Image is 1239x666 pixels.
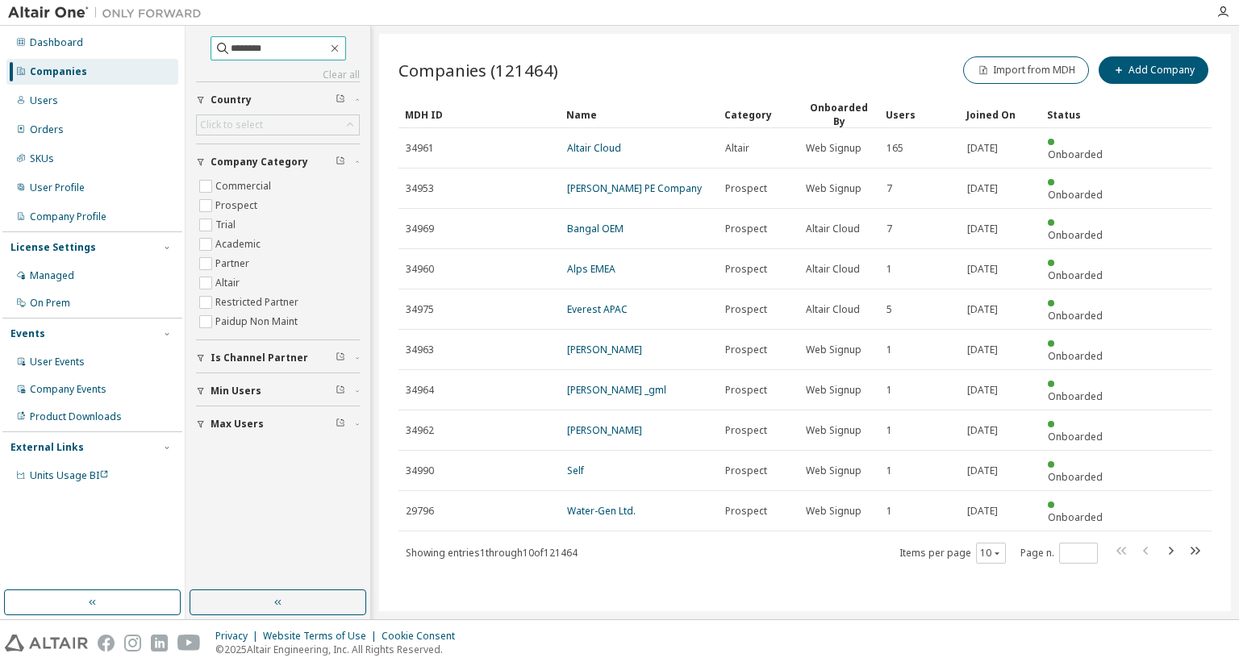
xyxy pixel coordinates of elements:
span: [DATE] [967,343,998,356]
label: Altair [215,273,243,293]
span: 1 [886,263,892,276]
span: 1 [886,464,892,477]
button: 10 [980,547,1002,560]
span: Altair Cloud [806,263,860,276]
div: Website Terms of Use [263,630,382,643]
label: Commercial [215,177,274,196]
span: Web Signup [806,505,861,518]
p: © 2025 Altair Engineering, Inc. All Rights Reserved. [215,643,465,656]
div: Category [724,102,792,127]
span: Prospect [725,263,767,276]
div: License Settings [10,241,96,254]
span: Clear filter [336,156,345,169]
a: Altair Cloud [567,141,621,155]
span: 34969 [406,223,434,235]
label: Academic [215,235,264,254]
span: Web Signup [806,343,861,356]
span: Prospect [725,424,767,437]
img: altair_logo.svg [5,635,88,651]
span: Web Signup [806,182,861,195]
a: [PERSON_NAME] PE Company [567,181,702,195]
span: Onboarded [1048,349,1103,363]
label: Prospect [215,196,261,215]
label: Paidup Non Maint [215,312,301,331]
span: Clear filter [336,94,345,106]
span: 29796 [406,505,434,518]
img: Altair One [8,5,210,21]
button: Max Users [196,406,360,442]
span: Onboarded [1048,430,1103,443]
button: Add Company [1099,56,1208,84]
div: SKUs [30,152,54,165]
div: Companies [30,65,87,78]
span: 34953 [406,182,434,195]
div: Click to select [200,119,263,131]
button: Min Users [196,373,360,409]
div: Click to select [197,115,359,135]
a: Alps EMEA [567,262,615,276]
span: Onboarded [1048,148,1103,161]
span: 34961 [406,142,434,155]
span: Clear filter [336,385,345,398]
span: 1 [886,424,892,437]
span: Showing entries 1 through 10 of 121464 [406,546,578,560]
span: 1 [886,343,892,356]
div: Privacy [215,630,263,643]
span: Prospect [725,182,767,195]
img: instagram.svg [124,635,141,651]
span: Prospect [725,343,767,356]
span: Clear filter [336,352,345,364]
span: [DATE] [967,505,998,518]
div: On Prem [30,297,70,310]
div: Status [1047,102,1115,127]
label: Restricted Partner [215,293,302,312]
span: 165 [886,142,903,155]
span: Units Usage BI [30,468,109,482]
span: Onboarded [1048,268,1103,282]
a: [PERSON_NAME] _gml [567,383,666,397]
span: Onboarded [1048,228,1103,242]
span: [DATE] [967,424,998,437]
span: 34975 [406,303,434,316]
span: Prospect [725,384,767,397]
span: [DATE] [967,223,998,235]
button: Import from MDH [963,56,1089,84]
span: 5 [886,303,892,316]
span: Is Channel Partner [211,352,308,364]
a: Self [567,464,584,477]
span: Prospect [725,303,767,316]
div: Onboarded By [805,101,873,128]
div: User Events [30,356,85,368]
span: 7 [886,182,892,195]
div: Company Events [30,383,106,396]
img: linkedin.svg [151,635,168,651]
span: 34964 [406,384,434,397]
span: Company Category [211,156,308,169]
span: [DATE] [967,384,998,397]
a: Everest APAC [567,302,628,316]
div: Managed [30,269,74,282]
span: 7 [886,223,892,235]
span: 1 [886,505,892,518]
span: Max Users [211,418,264,431]
img: youtube.svg [177,635,201,651]
span: Web Signup [806,424,861,437]
div: Name [566,102,711,127]
span: Onboarded [1048,510,1103,524]
div: Joined On [966,102,1034,127]
span: Companies (121464) [398,59,558,81]
div: Users [30,94,58,107]
button: Is Channel Partner [196,340,360,376]
label: Partner [215,254,252,273]
span: Min Users [211,385,261,398]
span: Clear filter [336,418,345,431]
a: Bangal OEM [567,222,624,235]
span: Onboarded [1048,389,1103,403]
span: 34963 [406,343,434,356]
div: Users [886,102,953,127]
span: [DATE] [967,142,998,155]
span: Onboarded [1048,470,1103,484]
div: Dashboard [30,36,83,49]
div: Company Profile [30,210,106,223]
div: Events [10,327,45,340]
